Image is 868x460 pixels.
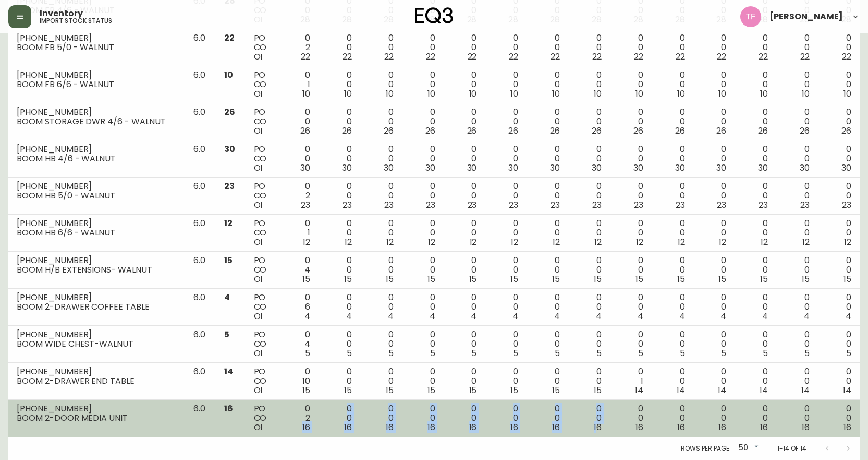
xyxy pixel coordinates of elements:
[254,33,269,62] div: PO CO
[702,293,727,321] div: 0 0
[224,32,235,44] span: 22
[594,88,602,100] span: 10
[384,51,394,63] span: 22
[254,199,263,211] span: OI
[760,273,768,285] span: 15
[17,33,177,43] div: [PHONE_NUMBER]
[577,108,602,136] div: 0 0
[17,43,177,52] div: BOOM FB 5/0 - WALNUT
[743,108,768,136] div: 0 0
[846,310,851,322] span: 4
[841,162,851,174] span: 30
[301,199,310,211] span: 23
[535,256,560,284] div: 0 0
[842,51,851,63] span: 22
[716,162,726,174] span: 30
[369,182,394,210] div: 0 0
[826,330,851,358] div: 0 0
[550,125,560,137] span: 26
[660,293,685,321] div: 0 0
[410,182,435,210] div: 0 0
[384,199,394,211] span: 23
[410,33,435,62] div: 0 0
[510,273,518,285] span: 15
[509,51,518,63] span: 22
[743,182,768,210] div: 0 0
[369,293,394,321] div: 0 0
[493,293,518,321] div: 0 0
[254,330,269,358] div: PO CO
[344,273,352,285] span: 15
[17,265,177,275] div: BOOM H/B EXTENSIONS- WALNUT
[285,293,310,321] div: 0 6
[343,51,352,63] span: 22
[635,88,643,100] span: 10
[618,182,643,210] div: 0 0
[346,310,352,322] span: 4
[369,70,394,99] div: 0 0
[285,219,310,247] div: 0 1
[508,162,518,174] span: 30
[678,236,685,248] span: 12
[452,256,477,284] div: 0 0
[303,236,310,248] span: 12
[594,236,602,248] span: 12
[508,125,518,137] span: 26
[535,70,560,99] div: 0 0
[369,330,394,358] div: 0 0
[633,162,643,174] span: 30
[638,310,643,322] span: 4
[17,117,177,126] div: BOOM STORAGE DWR 4/6 - WALNUT
[426,199,435,211] span: 23
[410,108,435,136] div: 0 0
[826,256,851,284] div: 0 0
[185,140,216,178] td: 6.0
[660,33,685,62] div: 0 0
[452,330,477,358] div: 0 0
[785,145,810,173] div: 0 0
[717,199,726,211] span: 23
[185,289,216,326] td: 6.0
[415,7,454,24] img: logo
[800,125,810,137] span: 26
[17,182,177,191] div: [PHONE_NUMBER]
[719,236,726,248] span: 12
[702,145,727,173] div: 0 0
[551,199,560,211] span: 23
[618,33,643,62] div: 0 0
[224,217,233,229] span: 12
[185,178,216,215] td: 6.0
[327,70,352,99] div: 0 0
[743,256,768,284] div: 0 0
[452,219,477,247] div: 0 0
[185,103,216,140] td: 6.0
[660,108,685,136] div: 0 0
[185,215,216,252] td: 6.0
[17,293,177,302] div: [PHONE_NUMBER]
[826,108,851,136] div: 0 0
[660,330,685,358] div: 0 0
[224,291,230,303] span: 4
[535,33,560,62] div: 0 0
[493,70,518,99] div: 0 0
[452,145,477,173] div: 0 0
[452,70,477,99] div: 0 0
[427,273,435,285] span: 15
[452,293,477,321] div: 0 0
[493,219,518,247] div: 0 0
[743,330,768,358] div: 0 0
[618,293,643,321] div: 0 0
[635,273,643,285] span: 15
[345,236,352,248] span: 12
[386,88,394,100] span: 10
[17,154,177,163] div: BOOM HB 4/6 - WALNUT
[285,108,310,136] div: 0 0
[224,69,233,81] span: 10
[804,310,810,322] span: 4
[785,33,810,62] div: 0 0
[452,33,477,62] div: 0 0
[17,70,177,80] div: [PHONE_NUMBER]
[512,310,518,322] span: 4
[470,236,477,248] span: 12
[800,162,810,174] span: 30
